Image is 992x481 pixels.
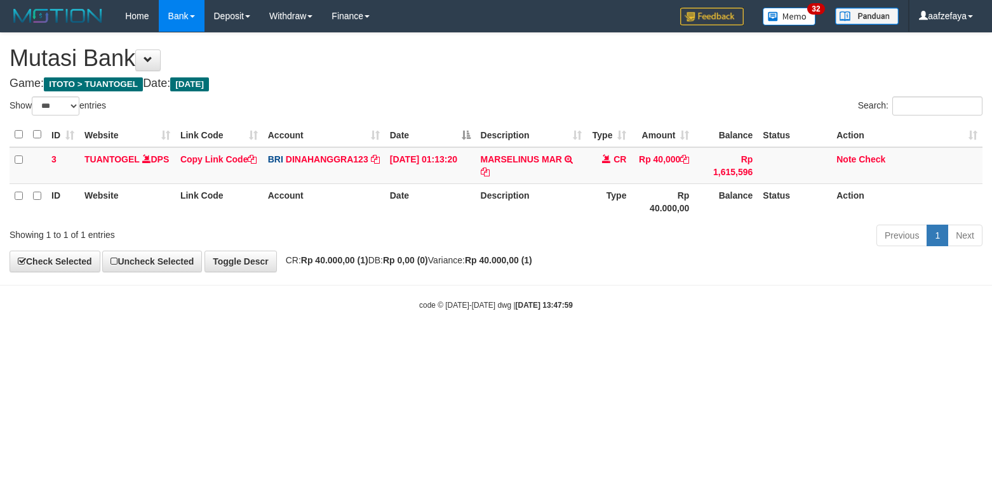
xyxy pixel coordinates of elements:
[758,122,831,147] th: Status
[763,8,816,25] img: Button%20Memo.svg
[831,183,982,220] th: Action
[516,301,573,310] strong: [DATE] 13:47:59
[46,183,79,220] th: ID
[44,77,143,91] span: ITOTO > TUANTOGEL
[476,183,587,220] th: Description
[694,183,758,220] th: Balance
[613,154,626,164] span: CR
[10,223,404,241] div: Showing 1 to 1 of 1 entries
[383,255,428,265] strong: Rp 0,00 (0)
[465,255,532,265] strong: Rp 40.000,00 (1)
[286,154,368,164] a: DINAHANGGRA123
[263,122,385,147] th: Account: activate to sort column ascending
[807,3,824,15] span: 32
[680,154,689,164] a: Copy Rp 40,000 to clipboard
[263,183,385,220] th: Account
[858,96,982,115] label: Search:
[948,225,982,246] a: Next
[79,147,175,184] td: DPS
[587,122,631,147] th: Type: activate to sort column ascending
[10,251,100,272] a: Check Selected
[371,154,380,164] a: Copy DINAHANGGRA123 to clipboard
[631,147,694,184] td: Rp 40,000
[385,183,476,220] th: Date
[876,225,927,246] a: Previous
[51,154,57,164] span: 3
[268,154,283,164] span: BRI
[175,122,263,147] th: Link Code: activate to sort column ascending
[170,77,209,91] span: [DATE]
[102,251,202,272] a: Uncheck Selected
[587,183,631,220] th: Type
[758,183,831,220] th: Status
[79,122,175,147] th: Website: activate to sort column ascending
[301,255,368,265] strong: Rp 40.000,00 (1)
[481,154,562,164] a: MARSELINUS MAR
[79,183,175,220] th: Website
[631,122,694,147] th: Amount: activate to sort column ascending
[694,147,758,184] td: Rp 1,615,596
[419,301,573,310] small: code © [DATE]-[DATE] dwg |
[694,122,758,147] th: Balance
[180,154,257,164] a: Copy Link Code
[892,96,982,115] input: Search:
[631,183,694,220] th: Rp 40.000,00
[10,96,106,115] label: Show entries
[10,77,982,90] h4: Game: Date:
[84,154,140,164] a: TUANTOGEL
[175,183,263,220] th: Link Code
[10,6,106,25] img: MOTION_logo.png
[835,8,899,25] img: panduan.png
[279,255,532,265] span: CR: DB: Variance:
[476,122,587,147] th: Description: activate to sort column ascending
[859,154,885,164] a: Check
[385,147,476,184] td: [DATE] 01:13:20
[481,167,490,177] a: Copy MARSELINUS MAR to clipboard
[680,8,744,25] img: Feedback.jpg
[831,122,982,147] th: Action: activate to sort column ascending
[46,122,79,147] th: ID: activate to sort column ascending
[927,225,948,246] a: 1
[836,154,856,164] a: Note
[204,251,277,272] a: Toggle Descr
[385,122,476,147] th: Date: activate to sort column descending
[32,96,79,115] select: Showentries
[10,46,982,71] h1: Mutasi Bank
